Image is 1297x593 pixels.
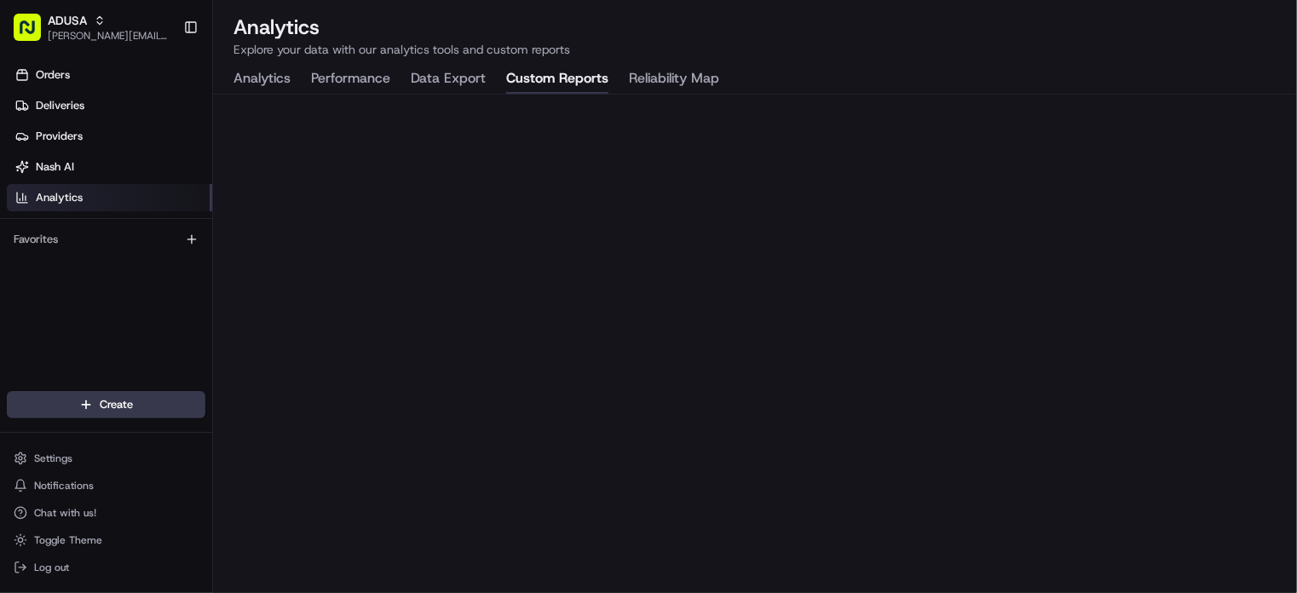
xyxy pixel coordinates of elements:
[36,129,83,144] span: Providers
[7,184,212,211] a: Analytics
[10,240,137,271] a: 📗Knowledge Base
[34,479,94,492] span: Notifications
[34,506,96,520] span: Chat with us!
[34,533,102,547] span: Toggle Theme
[36,190,83,205] span: Analytics
[7,61,212,89] a: Orders
[36,159,74,175] span: Nash AI
[36,67,70,83] span: Orders
[34,561,69,574] span: Log out
[100,397,133,412] span: Create
[17,249,31,262] div: 📗
[7,123,212,150] a: Providers
[170,289,206,302] span: Pylon
[7,556,205,579] button: Log out
[7,226,205,253] div: Favorites
[7,391,205,418] button: Create
[137,240,280,271] a: 💻API Documentation
[629,65,719,94] button: Reliability Map
[233,14,1277,41] h2: Analytics
[7,446,205,470] button: Settings
[233,41,1277,58] p: Explore your data with our analytics tools and custom reports
[48,12,87,29] button: ADUSA
[233,65,291,94] button: Analytics
[290,168,310,188] button: Start new chat
[34,452,72,465] span: Settings
[213,95,1297,593] iframe: Custom Reports
[7,153,212,181] a: Nash AI
[311,65,390,94] button: Performance
[120,288,206,302] a: Powered byPylon
[7,528,205,552] button: Toggle Theme
[48,29,170,43] button: [PERSON_NAME][EMAIL_ADDRESS][PERSON_NAME][PERSON_NAME][DOMAIN_NAME]
[7,7,176,48] button: ADUSA[PERSON_NAME][EMAIL_ADDRESS][PERSON_NAME][PERSON_NAME][DOMAIN_NAME]
[36,98,84,113] span: Deliveries
[144,249,158,262] div: 💻
[506,65,608,94] button: Custom Reports
[34,247,130,264] span: Knowledge Base
[7,501,205,525] button: Chat with us!
[7,474,205,498] button: Notifications
[7,92,212,119] a: Deliveries
[161,247,274,264] span: API Documentation
[411,65,486,94] button: Data Export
